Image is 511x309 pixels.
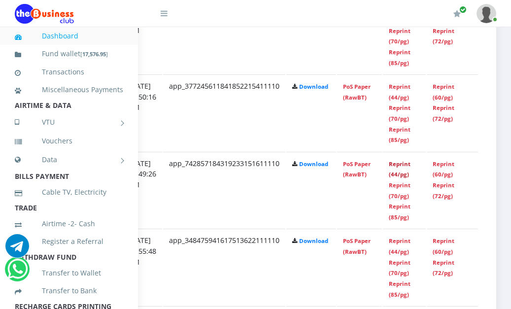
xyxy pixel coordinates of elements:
[163,152,285,228] td: app_742857184319233151611110
[389,83,410,101] a: Reprint (44/pg)
[15,262,123,284] a: Transfer to Wallet
[80,50,108,58] small: [ ]
[123,74,162,151] td: [DATE] 08:50:16 AM
[15,279,123,302] a: Transfer to Bank
[299,237,328,244] a: Download
[433,83,454,101] a: Reprint (60/pg)
[15,181,123,204] a: Cable TV, Electricity
[343,160,371,178] a: PoS Paper (RawBT)
[433,181,454,200] a: Reprint (72/pg)
[15,42,123,66] a: Fund wallet[17,576.95]
[15,25,123,47] a: Dashboard
[15,230,123,253] a: Register a Referral
[389,160,410,178] a: Reprint (44/pg)
[433,160,454,178] a: Reprint (60/pg)
[15,4,74,24] img: Logo
[389,104,410,122] a: Reprint (70/pg)
[389,203,410,221] a: Reprint (85/pg)
[299,160,328,168] a: Download
[15,110,123,135] a: VTU
[477,4,496,23] img: User
[433,237,454,255] a: Reprint (60/pg)
[433,259,454,277] a: Reprint (72/pg)
[389,237,410,255] a: Reprint (44/pg)
[453,10,461,18] i: Renew/Upgrade Subscription
[123,152,162,228] td: [DATE] 08:49:26 AM
[15,147,123,172] a: Data
[5,241,29,258] a: Chat for support
[123,229,162,305] td: [DATE] 11:55:48 AM
[433,104,454,122] a: Reprint (72/pg)
[389,259,410,277] a: Reprint (70/pg)
[15,78,123,101] a: Miscellaneous Payments
[82,50,106,58] b: 17,576.95
[15,61,123,83] a: Transactions
[7,265,28,281] a: Chat for support
[15,130,123,152] a: Vouchers
[459,6,467,13] span: Renew/Upgrade Subscription
[343,237,371,255] a: PoS Paper (RawBT)
[389,181,410,200] a: Reprint (70/pg)
[163,74,285,151] td: app_377245611841852215411110
[343,83,371,101] a: PoS Paper (RawBT)
[389,48,410,67] a: Reprint (85/pg)
[15,212,123,235] a: Airtime -2- Cash
[299,83,328,90] a: Download
[389,280,410,298] a: Reprint (85/pg)
[163,229,285,305] td: app_348475941617513622111110
[389,126,410,144] a: Reprint (85/pg)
